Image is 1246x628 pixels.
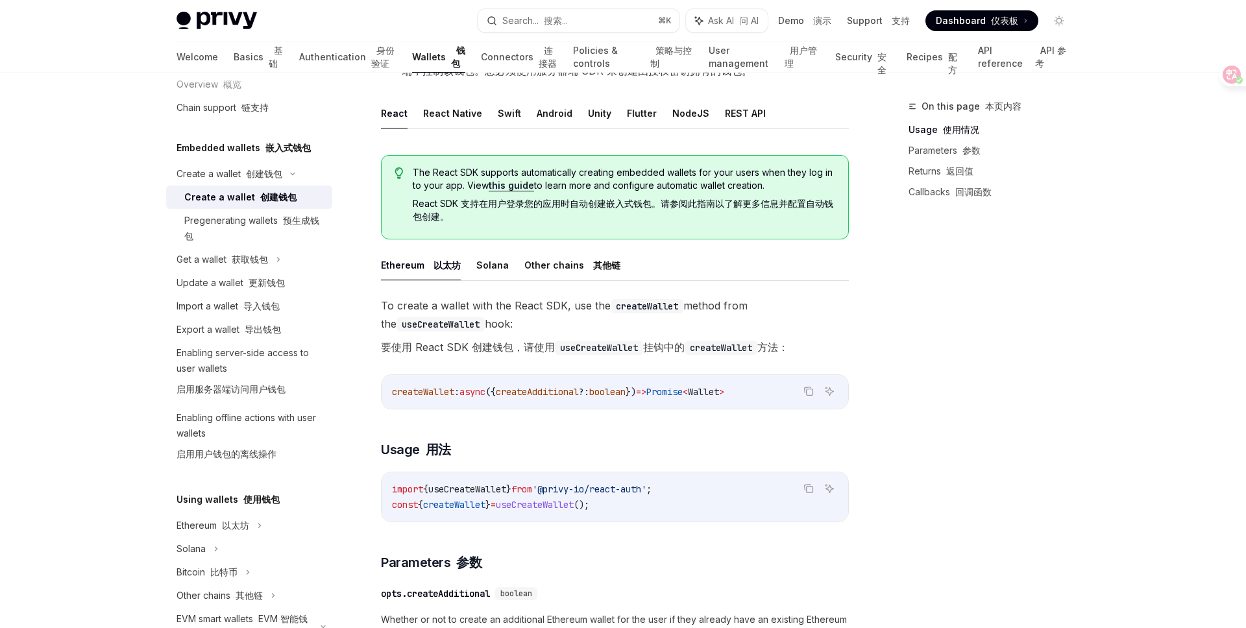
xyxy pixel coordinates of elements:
a: Security 安全 [835,42,891,73]
a: Authentication 身份验证 [299,42,397,73]
button: Flutter [627,98,657,128]
div: Get a wallet [177,252,268,267]
a: Update a wallet 更新钱包 [166,271,332,295]
font: 钱包 [451,45,465,69]
font: 导入钱包 [243,300,280,311]
font: 启用用户钱包的离线操作 [177,448,276,459]
span: ⌘ K [658,16,672,26]
button: Copy the contents from the code block [800,480,817,497]
span: }) [626,386,636,398]
button: REST API [725,98,766,128]
font: 连接器 [539,45,557,69]
div: Search... [502,13,568,29]
font: 创建钱包 [260,191,297,202]
font: 以太坊 [434,260,461,271]
span: boolean [589,386,626,398]
a: Export a wallet 导出钱包 [166,318,332,341]
span: < [683,386,688,398]
span: The React SDK supports automatically creating embedded wallets for your users when they log in to... [413,166,835,228]
span: { [418,499,423,511]
button: Unity [588,98,611,128]
h5: Using wallets [177,492,280,507]
button: Ethereum 以太坊 [381,250,461,280]
span: boolean [500,588,532,599]
button: React Native [423,98,482,128]
font: 本页内容 [985,101,1021,112]
font: 参数 [456,555,482,570]
span: Promise [646,386,683,398]
a: Create a wallet 创建钱包 [166,186,332,209]
font: 其他链 [236,590,263,601]
font: 启用服务器端访问用户钱包 [177,383,286,394]
div: Chain support [177,100,269,115]
font: 安全 [877,51,886,75]
span: (); [574,499,589,511]
span: { [423,483,428,495]
a: API reference API 参考 [978,42,1069,73]
button: Ask AI 问 AI [686,9,768,32]
span: '@privy-io/react-auth' [532,483,646,495]
div: Import a wallet [177,298,280,314]
a: Chain support 链支持 [166,96,332,119]
button: Other chains 其他链 [524,250,620,280]
button: NodeJS [672,98,709,128]
span: ; [646,483,652,495]
div: Create a wallet [184,189,297,205]
span: useCreateWallet [496,499,574,511]
a: Support 支持 [847,14,910,27]
a: Connectors 连接器 [481,42,558,73]
a: Callbacks 回调函数 [909,182,1080,202]
a: Parameters 参数 [909,140,1080,161]
font: 身份验证 [371,45,395,69]
a: Welcome [177,42,218,73]
span: > [719,386,724,398]
div: opts.createAdditional [381,587,490,600]
div: Solana [177,541,206,557]
img: light logo [177,12,257,30]
font: 使用情况 [943,124,979,135]
a: Wallets 钱包 [412,42,465,73]
div: Pregenerating wallets [184,213,324,244]
div: Bitcoin [177,564,238,580]
span: To create a wallet with the React SDK, use the method from the hook: [381,296,849,361]
a: Policies & controls 策略与控制 [573,42,693,73]
font: 链支持 [241,102,269,113]
a: Basics 基础 [234,42,284,73]
a: Enabling server-side access to user wallets启用服务器端访问用户钱包 [166,341,332,406]
button: React [381,98,408,128]
span: Dashboard [936,14,1018,27]
button: Solana [476,250,509,280]
a: Enabling offline actions with user wallets启用用户钱包的离线操作 [166,406,332,471]
code: useCreateWallet [555,341,643,355]
span: } [485,499,491,511]
a: Demo 演示 [778,14,831,27]
font: 返回值 [946,165,973,176]
button: Android [537,98,572,128]
a: Dashboard 仪表板 [925,10,1038,31]
font: 搜索... [544,15,568,26]
div: Other chains [177,588,263,603]
font: 策略与控制 [650,45,692,69]
span: : [454,386,459,398]
span: async [459,386,485,398]
a: User management 用户管理 [709,42,820,73]
font: 更新钱包 [249,277,285,288]
font: 用户管理 [785,45,817,69]
code: createWallet [685,341,757,355]
a: Pregenerating wallets 预生成钱包 [166,209,332,248]
span: createWallet [423,499,485,511]
span: On this page [922,99,1021,114]
span: } [506,483,511,495]
font: 其他链 [593,260,620,271]
font: 用法 [426,442,451,457]
font: 嵌入式钱包 [265,142,311,153]
button: Search... 搜索...⌘K [478,9,680,32]
div: Update a wallet [177,275,285,291]
span: from [511,483,532,495]
font: 要使用 React SDK 创建钱包，请使用 挂钩中的 方法： [381,341,788,354]
font: 回调函数 [955,186,992,197]
span: createWallet [392,386,454,398]
h5: Embedded wallets [177,140,311,156]
font: 导出钱包 [245,324,281,335]
font: 支持 [892,15,910,26]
